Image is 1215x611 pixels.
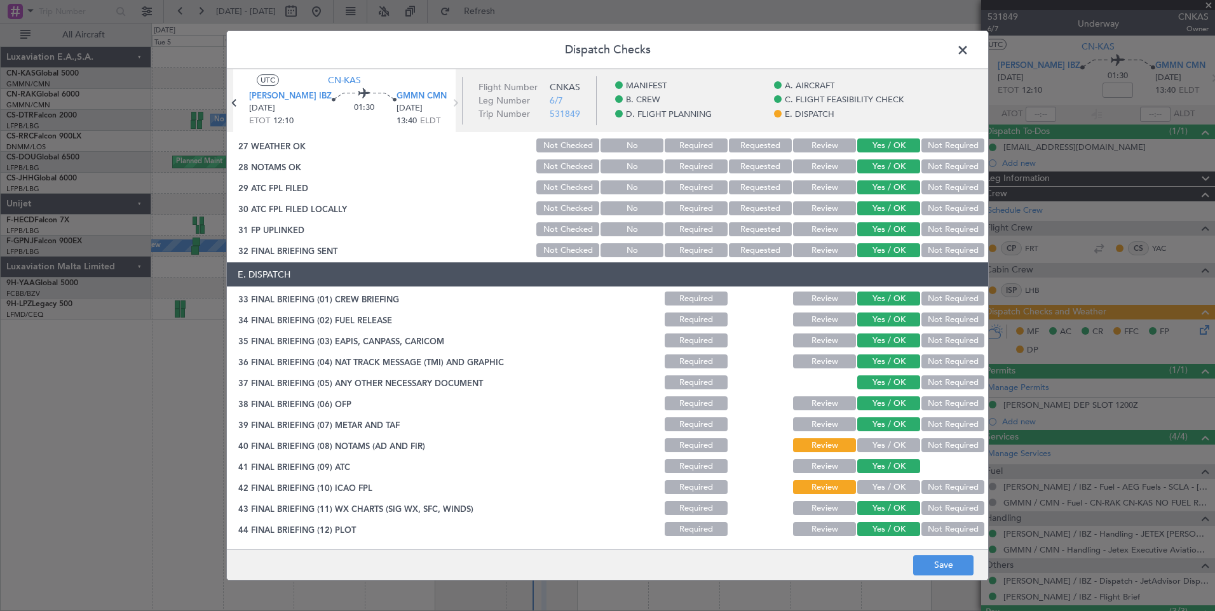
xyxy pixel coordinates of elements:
button: Not Required [921,312,984,326]
button: Not Required [921,159,984,173]
button: Not Required [921,138,984,152]
button: Not Required [921,333,984,347]
button: Not Required [921,501,984,515]
header: Dispatch Checks [227,31,988,69]
button: Not Required [921,438,984,452]
button: Not Required [921,180,984,194]
button: Not Required [921,375,984,389]
button: Not Required [921,292,984,305]
button: Not Required [921,396,984,410]
button: Not Required [921,354,984,368]
button: Not Required [921,201,984,215]
button: Not Required [921,522,984,536]
button: Not Required [921,222,984,236]
button: Not Required [921,480,984,494]
button: Not Required [921,243,984,257]
button: Not Required [921,417,984,431]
